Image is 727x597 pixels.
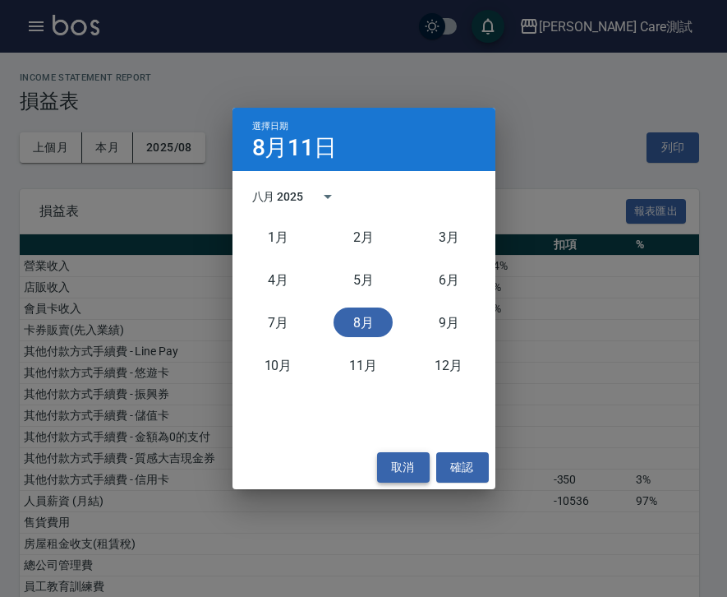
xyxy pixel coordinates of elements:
button: 十二月 [419,350,478,380]
button: 確認 [436,452,489,483]
button: 六月 [419,265,478,294]
button: 七月 [248,308,307,337]
button: 一月 [248,222,307,252]
div: 八月 2025 [252,188,304,206]
button: 五月 [334,265,393,294]
button: 取消 [377,452,430,483]
button: 十一月 [334,350,393,380]
span: 選擇日期 [252,121,289,132]
button: 八月 [334,308,393,337]
button: 四月 [248,265,307,294]
button: calendar view is open, switch to year view [308,177,347,216]
h4: 8月11日 [252,138,338,158]
button: 三月 [419,222,478,252]
button: 二月 [334,222,393,252]
button: 十月 [248,350,307,380]
button: 九月 [419,308,478,337]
